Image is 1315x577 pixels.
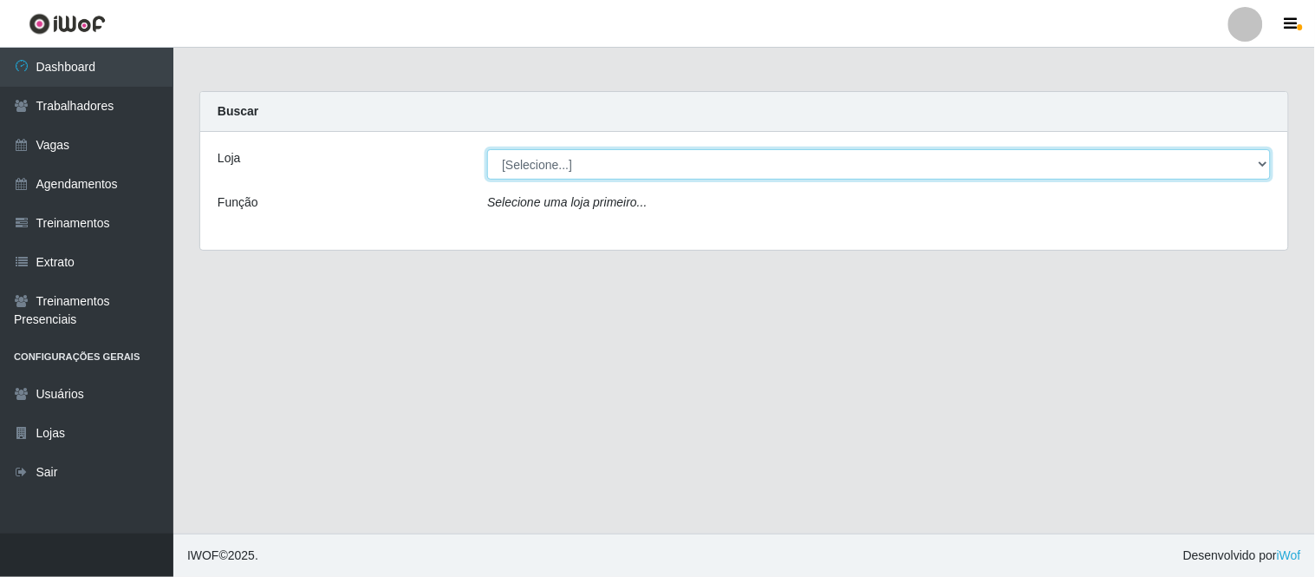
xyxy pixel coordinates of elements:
[218,193,258,212] label: Função
[218,149,240,167] label: Loja
[187,548,219,562] span: IWOF
[1183,547,1301,565] span: Desenvolvido por
[29,13,106,35] img: CoreUI Logo
[487,195,647,209] i: Selecione uma loja primeiro...
[1277,548,1301,562] a: iWof
[218,104,258,118] strong: Buscar
[187,547,258,565] span: © 2025 .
